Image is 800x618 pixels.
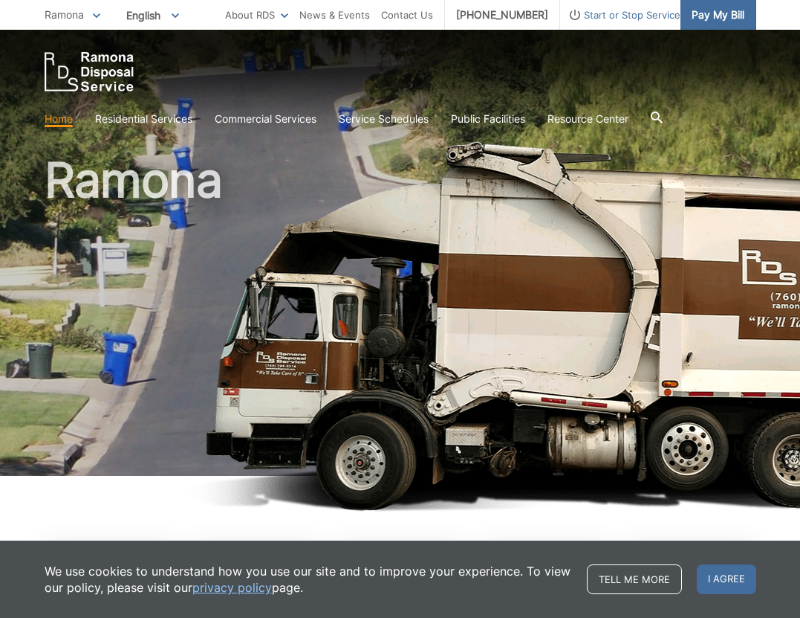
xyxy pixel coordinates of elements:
h1: Ramona [45,156,756,483]
span: English [115,3,190,28]
a: Residential Services [95,111,192,127]
span: Pay My Bill [692,7,744,23]
p: We use cookies to understand how you use our site and to improve your experience. To view our pol... [45,563,572,596]
a: Home [45,111,73,127]
a: Public Facilities [451,111,525,127]
a: Service Schedules [339,111,429,127]
a: privacy policy [192,579,272,596]
a: EDCD logo. Return to the homepage. [45,52,134,91]
a: About RDS [225,7,288,23]
a: Commercial Services [215,111,316,127]
a: News & Events [299,7,370,23]
span: Ramona [45,8,84,21]
a: Contact Us [381,7,433,23]
a: Resource Center [547,111,628,127]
